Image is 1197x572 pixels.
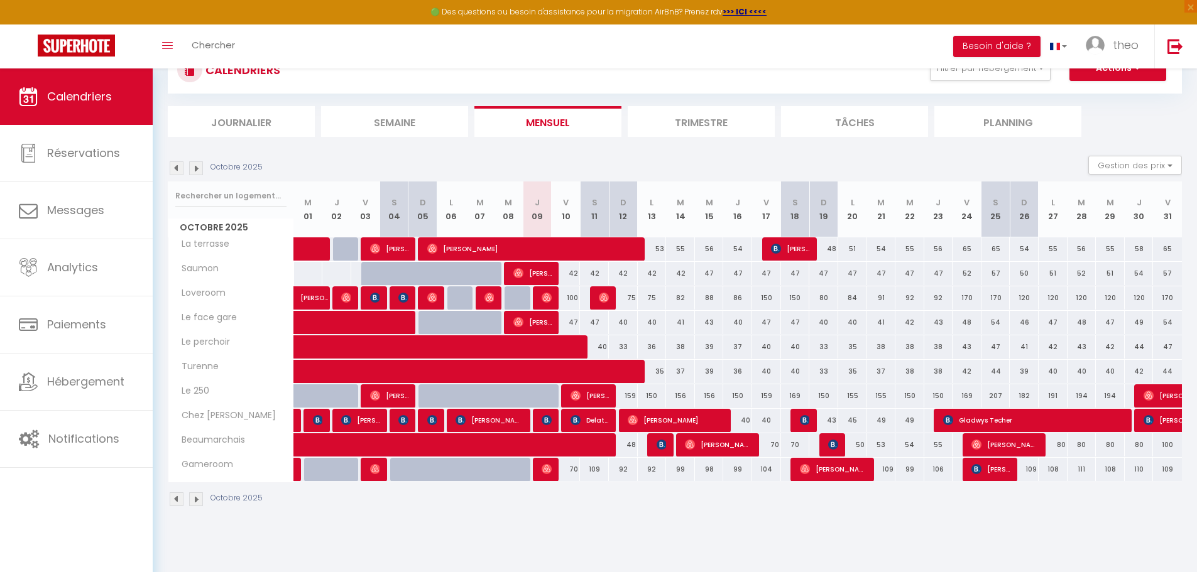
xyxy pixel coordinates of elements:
div: 49 [1125,311,1154,334]
div: 40 [723,311,752,334]
img: Super Booking [38,35,115,57]
div: 47 [781,311,810,334]
div: 42 [638,262,667,285]
th: 03 [351,181,380,237]
div: 36 [638,335,667,359]
th: 08 [495,181,523,237]
span: Delattre Jeanmichel [571,408,609,432]
div: 104 [752,458,781,481]
th: 16 [723,181,752,237]
div: 55 [666,237,695,261]
div: 70 [552,458,581,481]
div: 170 [981,286,1010,310]
span: Turenne [170,360,222,374]
h3: CALENDRIERS [202,56,280,84]
span: Saumon [170,262,222,276]
span: Analytics [47,259,98,275]
div: 41 [866,311,895,334]
li: Planning [934,106,1081,137]
span: [PERSON_NAME] [800,408,809,432]
span: [PERSON_NAME] [599,286,608,310]
abbr: D [420,197,426,208]
span: [PERSON_NAME] [456,408,523,432]
abbr: M [1078,197,1085,208]
li: Tâches [781,106,928,137]
div: 44 [1153,360,1182,383]
th: 11 [580,181,609,237]
div: 33 [809,335,838,359]
p: Octobre 2025 [210,161,263,173]
div: 47 [981,335,1010,359]
div: 70 [752,433,781,456]
span: [PERSON_NAME] [657,433,666,456]
div: 40 [781,360,810,383]
div: 42 [1125,360,1154,383]
div: 47 [752,262,781,285]
div: 43 [695,311,724,334]
div: 42 [609,262,638,285]
div: 150 [723,384,752,407]
div: 40 [809,311,838,334]
th: 21 [866,181,895,237]
div: 65 [953,237,981,261]
div: 40 [1039,360,1068,383]
span: [PERSON_NAME] [513,310,552,334]
span: Le perchoir [170,335,233,349]
div: 155 [866,384,895,407]
div: 46 [1010,311,1039,334]
span: [PERSON_NAME] [513,261,552,285]
div: 51 [1039,262,1068,285]
span: Gameroom [170,458,236,472]
th: 22 [895,181,924,237]
div: 57 [981,262,1010,285]
div: 42 [580,262,609,285]
abbr: J [735,197,740,208]
th: 26 [1010,181,1039,237]
span: [PERSON_NAME] [398,408,408,432]
div: 150 [781,286,810,310]
th: 09 [523,181,552,237]
div: 120 [1039,286,1068,310]
div: 53 [638,237,667,261]
div: 82 [666,286,695,310]
div: 42 [953,360,981,383]
div: 40 [752,360,781,383]
div: 150 [924,384,953,407]
div: 54 [981,311,1010,334]
th: 15 [695,181,724,237]
span: [PERSON_NAME] [370,237,408,261]
div: 150 [752,286,781,310]
div: 40 [723,409,752,432]
div: 49 [895,409,924,432]
span: [PERSON_NAME] [341,408,380,432]
abbr: M [304,197,312,208]
abbr: M [505,197,512,208]
span: Notifications [48,431,119,446]
abbr: J [334,197,339,208]
li: Trimestre [628,106,775,137]
div: 42 [1039,335,1068,359]
th: 30 [1125,181,1154,237]
div: 155 [838,384,867,407]
div: 92 [609,458,638,481]
div: 49 [866,409,895,432]
div: 120 [1096,286,1125,310]
div: 40 [752,409,781,432]
div: 54 [1153,311,1182,334]
div: 43 [924,311,953,334]
div: 55 [924,433,953,456]
div: 150 [809,384,838,407]
div: 40 [838,311,867,334]
span: Le 250 [170,384,217,398]
div: 54 [866,237,895,261]
div: 47 [809,262,838,285]
div: 55 [1039,237,1068,261]
abbr: S [993,197,998,208]
div: 170 [953,286,981,310]
span: Chez [PERSON_NAME] [170,409,279,423]
div: 86 [723,286,752,310]
div: 40 [638,311,667,334]
div: 120 [1125,286,1154,310]
th: 19 [809,181,838,237]
img: ... [1086,36,1105,55]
